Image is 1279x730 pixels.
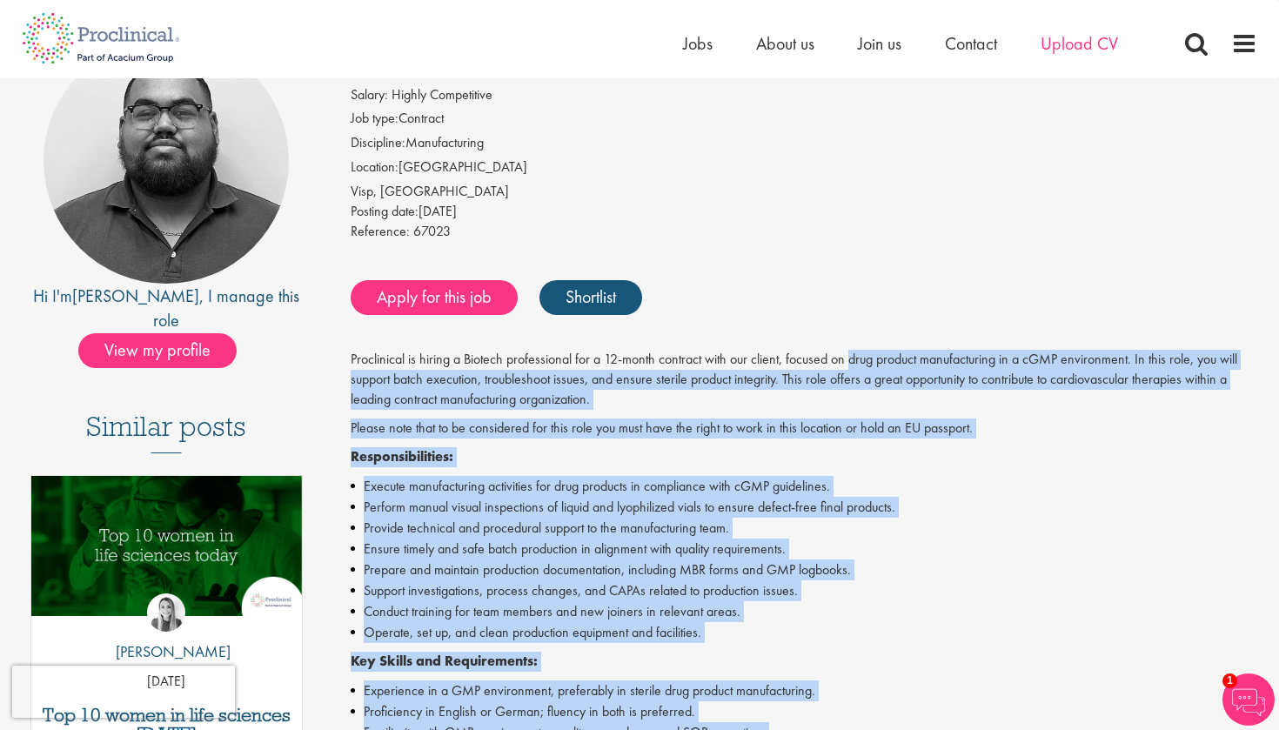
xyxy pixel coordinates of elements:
[31,476,302,630] a: Link to a post
[351,350,1258,410] p: Proclinical is hiring a Biotech professional for a 12-month contract with our client, focused on ...
[351,133,405,153] label: Discipline:
[78,337,254,359] a: View my profile
[945,32,997,55] a: Contact
[31,476,302,616] img: Top 10 women in life sciences today
[351,133,1258,157] li: Manufacturing
[351,539,1258,559] li: Ensure timely and safe batch production in alignment with quality requirements.
[351,202,1258,222] div: [DATE]
[351,497,1258,518] li: Perform manual visual inspections of liquid and lyophilized vials to ensure defect-free final pro...
[351,580,1258,601] li: Support investigations, process changes, and CAPAs related to production issues.
[78,333,237,368] span: View my profile
[351,701,1258,722] li: Proficiency in English or German; fluency in both is preferred.
[351,559,1258,580] li: Prepare and maintain production documentation, including MBR forms and GMP logbooks.
[103,593,231,672] a: Hannah Burke [PERSON_NAME]
[86,412,246,453] h3: Similar posts
[1041,32,1118,55] a: Upload CV
[1222,673,1275,726] img: Chatbot
[103,640,231,663] p: [PERSON_NAME]
[351,202,419,220] span: Posting date:
[351,518,1258,539] li: Provide technical and procedural support to the manufacturing team.
[22,284,311,333] div: Hi I'm , I manage this role
[392,85,492,104] span: Highly Competitive
[351,157,398,177] label: Location:
[756,32,814,55] a: About us
[147,593,185,632] img: Hannah Burke
[351,680,1258,701] li: Experience in a GMP environment, preferably in sterile drug product manufacturing.
[351,622,1258,643] li: Operate, set up, and clean production equipment and facilities.
[351,182,1258,202] div: Visp, [GEOGRAPHIC_DATA]
[351,109,398,129] label: Job type:
[351,222,410,242] label: Reference:
[1222,673,1237,688] span: 1
[72,285,199,307] a: [PERSON_NAME]
[351,280,518,315] a: Apply for this job
[351,652,538,670] strong: Key Skills and Requirements:
[351,157,1258,182] li: [GEOGRAPHIC_DATA]
[44,38,289,284] img: imeage of recruiter Ashley Bennett
[12,666,235,718] iframe: reCAPTCHA
[351,476,1258,497] li: Execute manufacturing activities for drug products in compliance with cGMP guidelines.
[351,109,1258,133] li: Contract
[351,447,453,465] strong: Responsibilities:
[539,280,642,315] a: Shortlist
[413,222,451,240] span: 67023
[683,32,713,55] a: Jobs
[858,32,901,55] a: Join us
[351,601,1258,622] li: Conduct training for team members and new joiners in relevant areas.
[351,419,1258,439] p: Please note that to be considered for this role you must have the right to work in this location ...
[351,85,388,105] label: Salary:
